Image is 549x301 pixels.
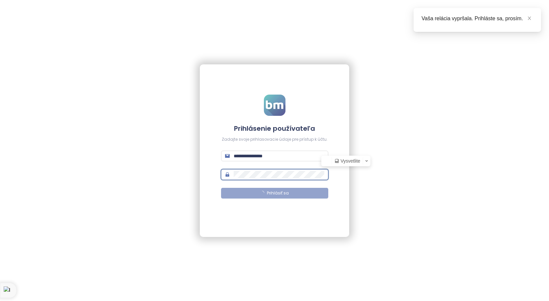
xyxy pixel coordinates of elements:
[260,190,265,195] span: loading
[225,172,230,177] span: lock
[221,124,328,133] h4: Prihlásenie používateľa
[225,154,230,158] span: mail
[422,15,533,23] div: Vaša relácia vypršala. Prihláste sa, prosím.
[264,95,285,116] img: logo
[267,190,289,196] span: Prihlásiť sa
[221,136,328,143] div: Zadajte svoje prihlasovacie údaje pre prístup k účtu.
[221,188,328,198] button: Prihlásiť sa
[527,16,532,21] span: close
